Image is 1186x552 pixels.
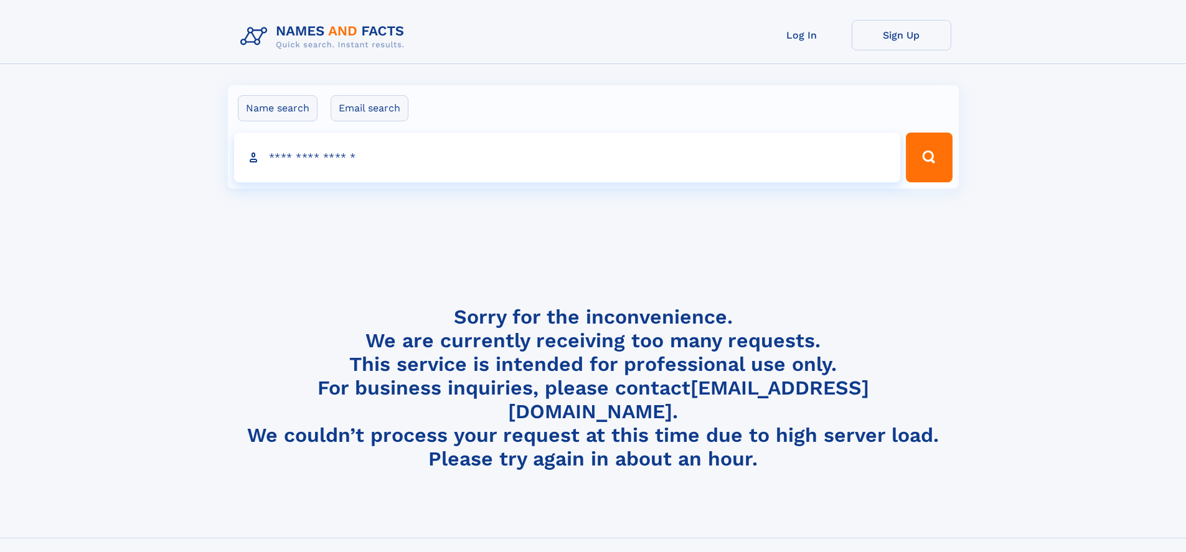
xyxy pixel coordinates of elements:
[331,95,408,121] label: Email search
[234,133,901,182] input: search input
[238,95,318,121] label: Name search
[906,133,952,182] button: Search Button
[508,376,869,423] a: [EMAIL_ADDRESS][DOMAIN_NAME]
[752,20,852,50] a: Log In
[235,20,415,54] img: Logo Names and Facts
[235,305,951,471] h4: Sorry for the inconvenience. We are currently receiving too many requests. This service is intend...
[852,20,951,50] a: Sign Up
